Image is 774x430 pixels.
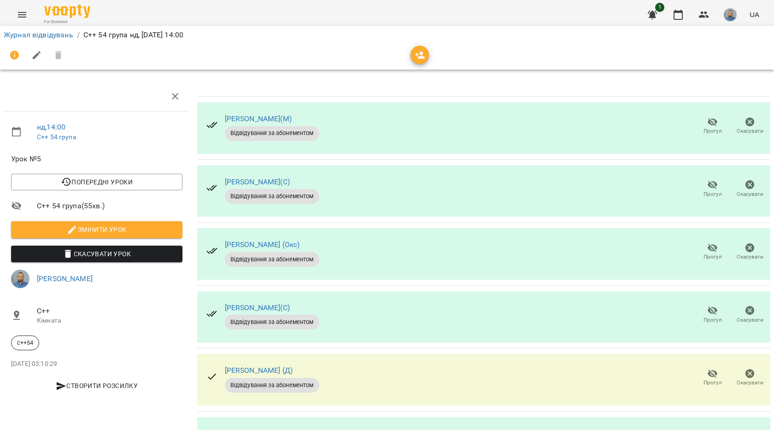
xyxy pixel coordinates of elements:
a: [PERSON_NAME](М) [225,114,292,123]
span: Прогул [704,127,722,135]
li: / [77,29,80,41]
span: Скасувати [737,316,763,324]
img: 2a5fecbf94ce3b4251e242cbcf70f9d8.jpg [724,8,737,21]
a: [PERSON_NAME] [37,274,93,283]
span: Відвідування за абонементом [225,381,319,389]
span: Попередні уроки [18,177,175,188]
img: 2a5fecbf94ce3b4251e242cbcf70f9d8.jpg [11,270,29,288]
span: Відвідування за абонементом [225,192,319,200]
button: Скасувати [731,176,768,202]
span: Скасувати Урок [18,248,175,259]
a: нд , 14:00 [37,123,65,131]
button: Прогул [694,239,731,265]
img: Voopty Logo [44,5,90,18]
button: Прогул [694,113,731,139]
p: [DATE] 03:10:29 [11,359,182,369]
span: с++54 [12,339,39,347]
button: Скасувати [731,113,768,139]
button: Скасувати [731,239,768,265]
span: Скасувати [737,253,763,261]
span: Скасувати [737,379,763,387]
button: Створити розсилку [11,377,182,394]
span: Змінити урок [18,224,175,235]
a: [PERSON_NAME](С) [225,303,290,312]
a: C++ 54 група [37,133,76,141]
button: Скасувати [731,302,768,328]
button: Змінити урок [11,221,182,238]
button: Прогул [694,176,731,202]
nav: breadcrumb [4,29,770,41]
button: Попередні уроки [11,174,182,190]
span: Урок №5 [11,153,182,165]
span: For Business [44,19,90,25]
span: Скасувати [737,127,763,135]
span: Прогул [704,190,722,198]
p: C++ 54 група нд, [DATE] 14:00 [83,29,183,41]
a: [PERSON_NAME](С) [225,177,290,186]
a: [PERSON_NAME] (Окс) [225,240,300,249]
span: C++ 54 група ( 55 хв. ) [37,200,182,212]
a: [PERSON_NAME] (Д) [225,366,293,375]
span: C++ [37,306,182,317]
span: Відвідування за абонементом [225,318,319,326]
div: с++54 [11,336,39,350]
span: Прогул [704,253,722,261]
span: Прогул [704,316,722,324]
button: Прогул [694,365,731,391]
span: Відвідування за абонементом [225,255,319,264]
span: 1 [655,3,664,12]
p: Кімната [37,316,182,325]
button: Скасувати [731,365,768,391]
button: Скасувати Урок [11,246,182,262]
span: Скасувати [737,190,763,198]
button: Menu [11,4,33,26]
span: Відвідування за абонементом [225,129,319,137]
button: UA [746,6,763,23]
span: Прогул [704,379,722,387]
a: Журнал відвідувань [4,30,73,39]
span: Створити розсилку [15,380,179,391]
button: Прогул [694,302,731,328]
span: UA [750,10,759,19]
